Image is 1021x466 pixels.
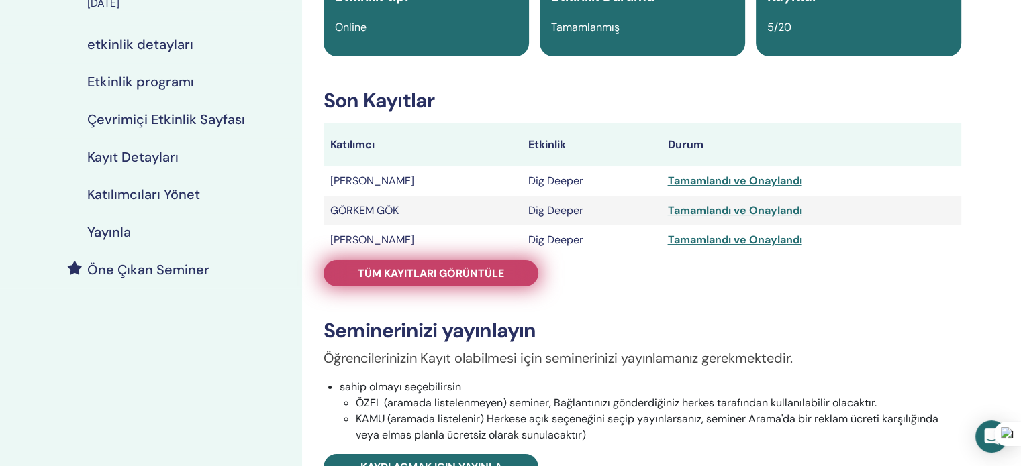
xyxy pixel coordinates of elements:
span: Tüm kayıtları görüntüle [358,266,504,280]
span: Tamamlanmış [551,20,620,34]
li: sahip olmayı seçebilirsin [340,379,961,443]
h4: Çevrimiçi Etkinlik Sayfası [87,111,245,127]
div: Tamamlandı ve Onaylandı [667,173,955,189]
h4: etkinlik detayları [87,36,193,52]
div: Tamamlandı ve Onaylandı [667,202,955,219]
th: Etkinlik [522,123,661,166]
p: Öğrencilerinizin Kayıt olabilmesi için seminerinizi yayınlamanız gerekmektedir. [324,348,961,368]
td: Dig Deeper [522,166,661,196]
div: Tamamlandı ve Onaylandı [667,232,955,248]
span: 5/20 [767,20,791,34]
div: Open Intercom Messenger [975,420,1008,453]
h3: Seminerinizi yayınlayın [324,318,961,343]
span: Online [335,20,367,34]
td: Dig Deeper [522,225,661,255]
h4: Katılımcıları Yönet [87,186,200,202]
a: Tüm kayıtları görüntüle [324,260,538,286]
td: Dig Deeper [522,196,661,225]
h3: Son Kayıtlar [324,89,961,113]
h4: Kayıt Detayları [87,149,179,165]
td: [PERSON_NAME] [324,225,522,255]
h4: Etkinlik programı [87,74,194,90]
h4: Öne Çıkan Seminer [87,261,209,278]
th: Katılımcı [324,123,522,166]
td: [PERSON_NAME] [324,166,522,196]
li: KAMU (aramada listelenir) Herkese açık seçeneğini seçip yayınlarsanız, seminer Arama'da bir rekla... [356,411,961,443]
th: Durum [661,123,961,166]
h4: Yayınla [87,224,131,240]
li: ÖZEL (aramada listelenmeyen) seminer, Bağlantınızı gönderdiğiniz herkes tarafından kullanılabilir... [356,395,961,411]
td: GÖRKEM GÖK [324,196,522,225]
